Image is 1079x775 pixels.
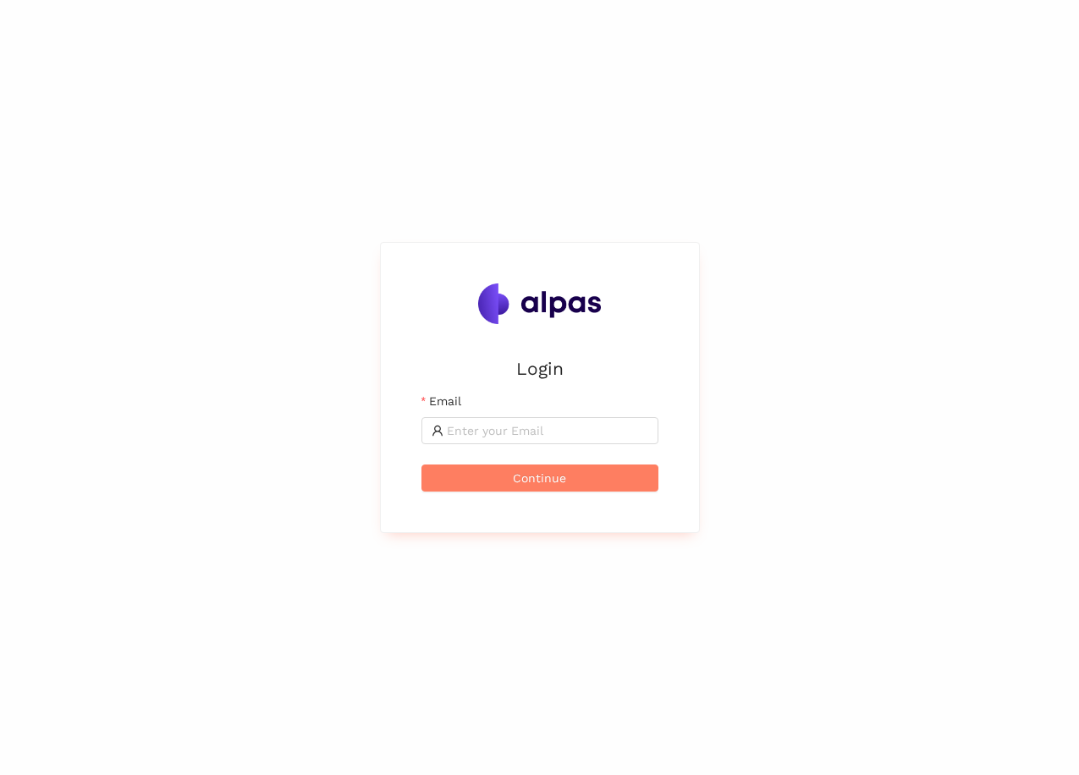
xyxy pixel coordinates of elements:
button: Continue [421,464,658,492]
span: user [432,425,443,437]
img: Alpas.ai Logo [478,283,602,324]
span: Continue [513,469,566,487]
h2: Login [421,355,658,382]
input: Email [447,421,648,440]
label: Email [421,392,461,410]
